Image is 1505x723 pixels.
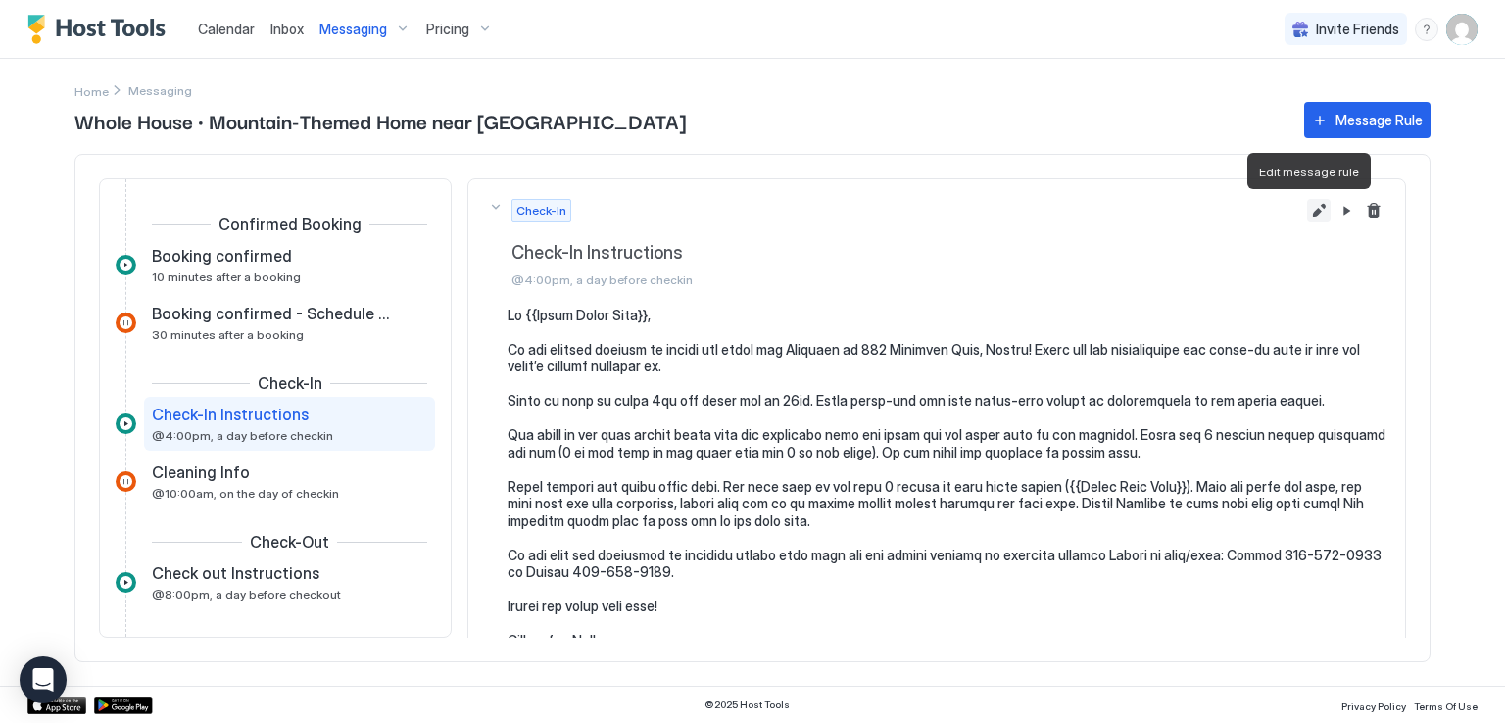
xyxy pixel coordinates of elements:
[152,246,292,265] span: Booking confirmed
[152,462,250,482] span: Cleaning Info
[152,428,333,443] span: @4:00pm, a day before checkin
[704,699,790,711] span: © 2025 Host Tools
[1415,18,1438,41] div: menu
[218,215,362,234] span: Confirmed Booking
[1259,165,1359,179] span: Edit message rule
[152,327,304,342] span: 30 minutes after a booking
[152,405,309,424] span: Check-In Instructions
[468,307,1405,669] section: Check-InCheck-In Instructions@4:00pm, a day before checkinEdit message rulePause Message RuleDele...
[152,486,339,501] span: @10:00am, on the day of checkin
[1335,199,1358,222] button: Pause Message Rule
[27,697,86,714] a: App Store
[27,15,174,44] a: Host Tools Logo
[1414,695,1478,715] a: Terms Of Use
[258,373,322,393] span: Check-In
[74,106,1285,135] span: Whole House · Mountain-Themed Home near [GEOGRAPHIC_DATA]
[508,307,1385,650] pre: Lo {{Ipsum Dolor Sita}}, Co adi elitsed doeiusm te incidi utl etdol mag Aliquaen ad 882 Minimven ...
[511,272,1299,287] span: @4:00pm, a day before checkin
[198,21,255,37] span: Calendar
[20,656,67,703] div: Open Intercom Messenger
[1341,700,1406,712] span: Privacy Policy
[152,304,396,323] span: Booking confirmed - Schedule cleaning
[1307,199,1331,222] button: Edit message rule
[1362,199,1385,222] button: Delete message rule
[74,84,109,99] span: Home
[270,19,304,39] a: Inbox
[152,269,301,284] span: 10 minutes after a booking
[1414,700,1478,712] span: Terms Of Use
[1316,21,1399,38] span: Invite Friends
[94,697,153,714] a: Google Play Store
[152,563,319,583] span: Check out Instructions
[198,19,255,39] a: Calendar
[74,80,109,101] div: Breadcrumb
[468,179,1405,307] button: Check-InCheck-In Instructions@4:00pm, a day before checkinEdit message rulePause Message RuleDele...
[74,80,109,101] a: Home
[270,21,304,37] span: Inbox
[250,532,329,552] span: Check-Out
[319,21,387,38] span: Messaging
[516,202,566,219] span: Check-In
[511,242,1299,265] span: Check-In Instructions
[1446,14,1478,45] div: User profile
[1341,695,1406,715] a: Privacy Policy
[426,21,469,38] span: Pricing
[128,83,192,98] span: Breadcrumb
[1304,102,1431,138] button: Message Rule
[1335,110,1423,130] div: Message Rule
[152,587,341,602] span: @8:00pm, a day before checkout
